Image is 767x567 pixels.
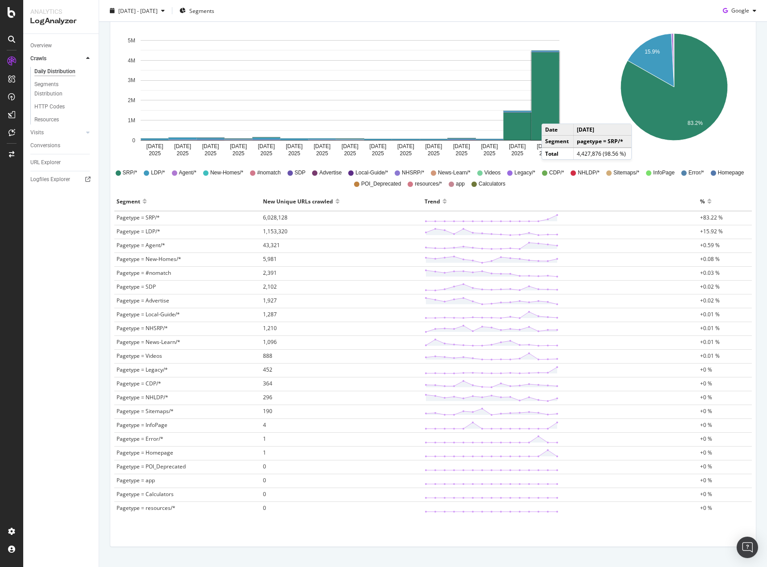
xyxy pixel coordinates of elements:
[263,366,272,373] span: 452
[700,310,720,318] span: +0.01 %
[700,241,720,249] span: +0.59 %
[117,463,186,470] span: Pagetype = POI_Deprecated
[263,490,266,498] span: 0
[361,180,401,188] span: POI_Deprecated
[263,393,272,401] span: 296
[700,490,712,498] span: +0 %
[700,324,720,332] span: +0.01 %
[700,352,720,360] span: +0.01 %
[425,194,440,208] div: Trend
[342,143,358,149] text: [DATE]
[128,58,135,64] text: 4M
[30,41,92,50] a: Overview
[34,102,65,112] div: HTTP Codes
[34,67,75,76] div: Daily Distribution
[484,169,500,177] span: Videos
[355,169,388,177] span: Local-Guide/*
[117,241,165,249] span: Pagetype = Agent/*
[700,421,712,429] span: +0 %
[132,137,135,144] text: 0
[344,150,356,157] text: 2025
[263,310,277,318] span: 1,287
[117,504,175,512] span: Pagetype = resources/*
[645,49,660,55] text: 15.9%
[117,255,181,263] span: Pagetype = New-Homes/*
[539,150,551,157] text: 2025
[370,143,387,149] text: [DATE]
[415,180,442,188] span: resources/*
[117,476,155,484] span: Pagetype = app
[263,324,277,332] span: 1,210
[372,150,384,157] text: 2025
[688,120,703,126] text: 83.2%
[700,449,712,456] span: +0 %
[700,228,723,235] span: +15.92 %
[514,169,535,177] span: Legacy/*
[257,169,281,177] span: #nomatch
[123,169,138,177] span: SRP/*
[700,214,723,221] span: +83.22 %
[700,283,720,290] span: +0.02 %
[484,150,496,157] text: 2025
[117,366,168,373] span: Pagetype = Legacy/*
[700,366,712,373] span: +0 %
[117,297,169,304] span: Pagetype = Advertise
[263,283,277,290] span: 2,102
[481,143,498,149] text: [DATE]
[737,537,758,558] div: Open Intercom Messenger
[117,324,168,332] span: Pagetype = NHSRP/*
[30,175,92,184] a: Logfiles Explorer
[263,435,266,443] span: 1
[30,54,83,63] a: Crawls
[286,143,303,149] text: [DATE]
[288,150,300,157] text: 2025
[542,124,573,136] td: Date
[700,504,712,512] span: +0 %
[263,338,277,346] span: 1,096
[573,148,631,159] td: 4,427,876 (98.56 %)
[397,143,414,149] text: [DATE]
[117,27,583,161] svg: A chart.
[30,41,52,50] div: Overview
[151,169,165,177] span: LDP/*
[402,169,424,177] span: NHSRP/*
[428,150,440,157] text: 2025
[117,228,160,235] span: Pagetype = LDP/*
[316,150,328,157] text: 2025
[30,141,92,150] a: Conversions
[578,169,600,177] span: NHLDP/*
[263,228,288,235] span: 1,153,320
[456,150,468,157] text: 2025
[425,143,442,149] text: [DATE]
[260,150,272,157] text: 2025
[117,352,162,360] span: Pagetype = Videos
[700,338,720,346] span: +0.01 %
[30,16,92,26] div: LogAnalyzer
[34,102,92,112] a: HTTP Codes
[731,7,749,14] span: Google
[542,148,573,159] td: Total
[700,463,712,470] span: +0 %
[263,504,266,512] span: 0
[718,169,744,177] span: Homepage
[601,27,747,161] div: A chart.
[117,407,174,415] span: Pagetype = Sitemaps/*
[204,150,217,157] text: 2025
[263,352,272,360] span: 888
[719,4,760,18] button: Google
[700,393,712,401] span: +0 %
[117,283,156,290] span: Pagetype = SDP
[117,393,168,401] span: Pagetype = NHLDP/*
[456,180,465,188] span: app
[263,194,333,208] div: New Unique URLs crawled
[30,7,92,16] div: Analytics
[233,150,245,157] text: 2025
[30,54,46,63] div: Crawls
[30,158,92,167] a: URL Explorer
[117,269,171,277] span: Pagetype = #nomatch
[700,255,720,263] span: +0.08 %
[128,117,135,124] text: 1M
[117,380,161,387] span: Pagetype = CDP/*
[117,338,180,346] span: Pagetype = News-Learn/*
